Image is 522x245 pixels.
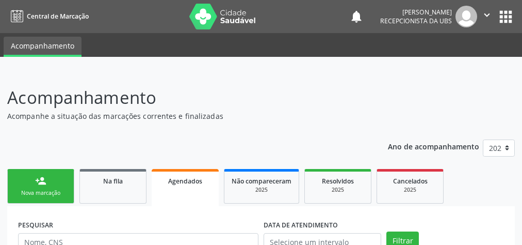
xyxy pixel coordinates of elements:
[455,6,477,27] img: img
[232,186,291,194] div: 2025
[15,189,67,197] div: Nova marcação
[168,177,202,186] span: Agendados
[35,175,46,187] div: person_add
[477,6,497,27] button: 
[497,8,515,26] button: apps
[349,9,364,24] button: notifications
[388,140,479,152] p: Ano de acompanhamento
[4,37,81,57] a: Acompanhamento
[7,111,363,121] p: Acompanhe a situação das marcações correntes e finalizadas
[384,186,436,194] div: 2025
[312,186,364,194] div: 2025
[103,177,123,186] span: Na fila
[18,217,53,233] label: PESQUISAR
[380,8,452,17] div: [PERSON_NAME]
[393,177,428,186] span: Cancelados
[264,217,338,233] label: DATA DE ATENDIMENTO
[481,9,493,21] i: 
[322,177,354,186] span: Resolvidos
[232,177,291,186] span: Não compareceram
[380,17,452,25] span: Recepcionista da UBS
[27,12,89,21] span: Central de Marcação
[7,85,363,111] p: Acompanhamento
[7,8,89,25] a: Central de Marcação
